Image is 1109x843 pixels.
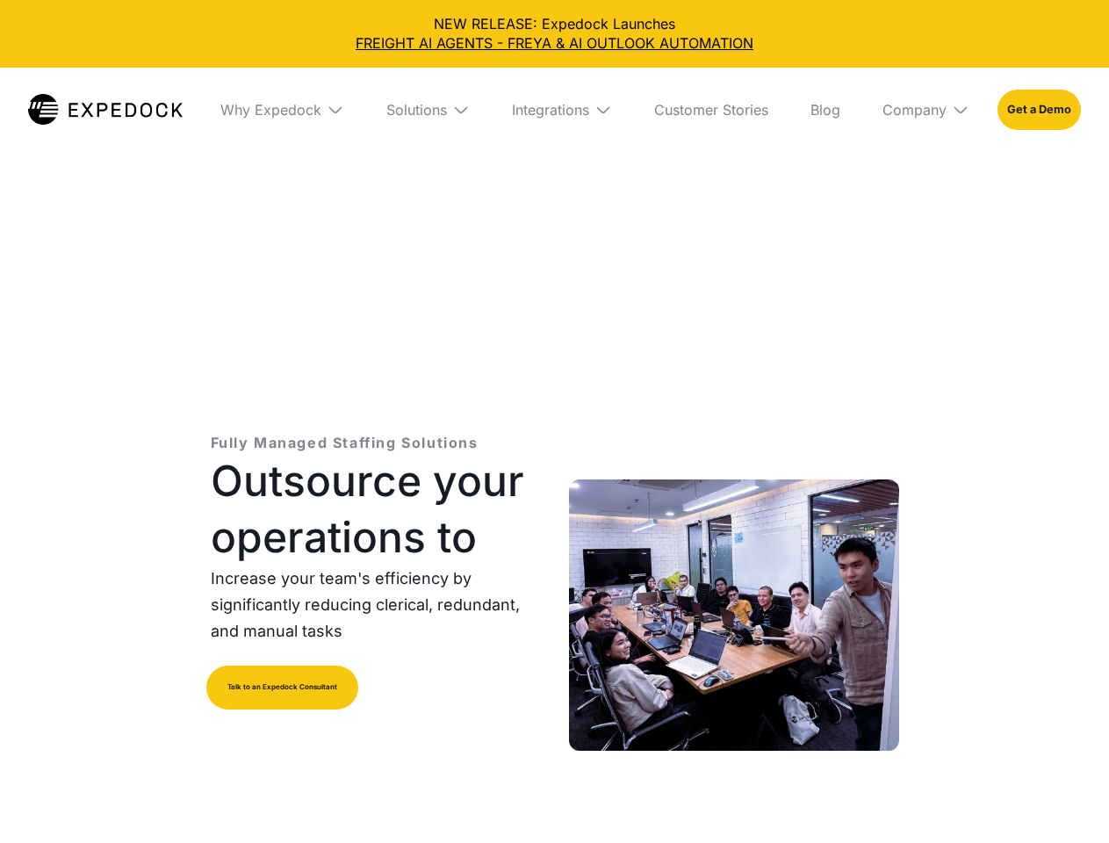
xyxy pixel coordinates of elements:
[206,68,358,152] div: Why Expedock
[14,14,1095,54] div: NEW RELEASE: Expedock Launches
[498,68,626,152] div: Integrations
[640,68,782,152] a: Customer Stories
[796,68,854,152] a: Blog
[882,101,947,119] div: Company
[211,453,541,566] h1: Outsource your operations to
[1021,759,1109,843] iframe: Chat Widget
[868,68,983,152] div: Company
[372,68,484,152] div: Solutions
[211,566,541,645] p: Increase your team's efficiency by significantly reducing clerical, redundant, and manual tasks
[512,101,589,119] div: Integrations
[997,90,1081,130] a: Get a Demo
[386,101,447,119] div: Solutions
[14,33,1095,53] a: FREIGHT AI AGENTS - FREYA & AI OUTLOOK AUTOMATION
[211,432,479,453] p: Fully Managed Staffing Solutions
[220,101,321,119] div: Why Expedock
[206,666,358,710] a: Talk to an Expedock Consultant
